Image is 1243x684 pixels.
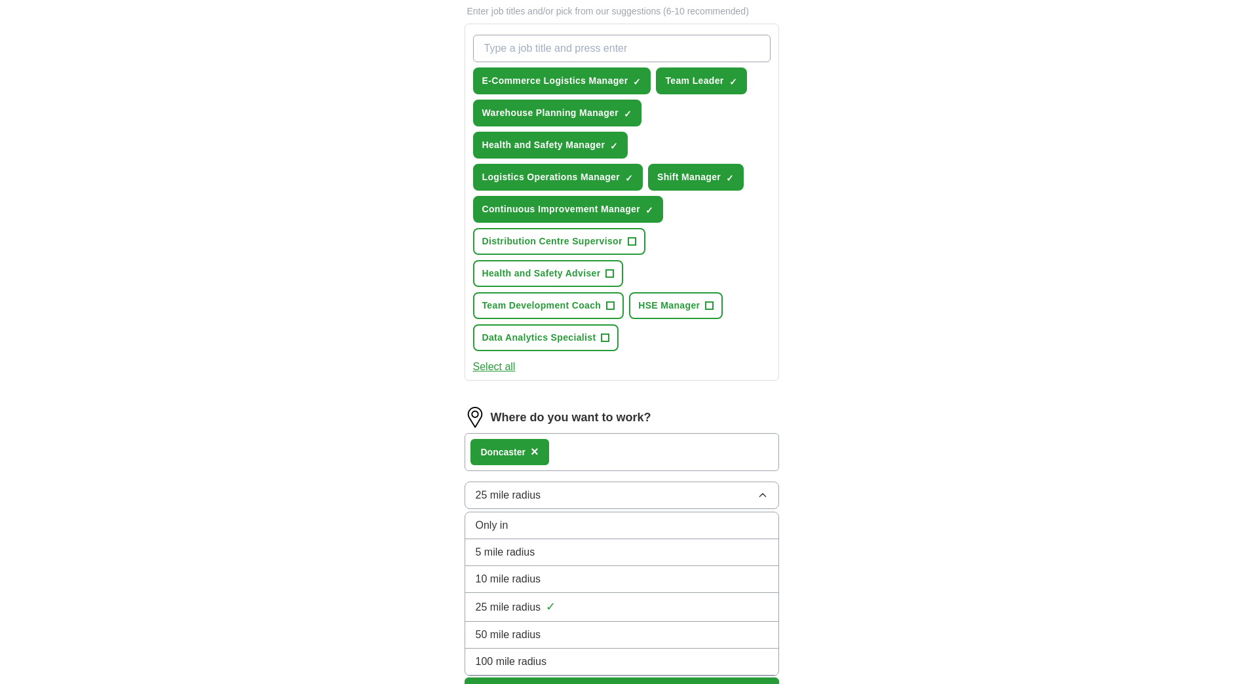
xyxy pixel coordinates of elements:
[491,409,651,427] label: Where do you want to work?
[476,487,541,503] span: 25 mile radius
[473,260,624,287] button: Health and Safety Adviser
[531,442,539,462] button: ×
[473,228,645,255] button: Distribution Centre Supervisor
[610,141,618,151] span: ✓
[482,74,628,88] span: E-Commerce Logistics Manager
[531,444,539,459] span: ×
[482,331,596,345] span: Data Analytics Specialist
[465,5,779,18] p: Enter job titles and/or pick from our suggestions (6-10 recommended)
[729,77,737,87] span: ✓
[473,132,628,159] button: Health and Safety Manager✓
[476,571,541,587] span: 10 mile radius
[625,173,633,183] span: ✓
[633,77,641,87] span: ✓
[624,109,632,119] span: ✓
[656,67,746,94] button: Team Leader✓
[645,205,653,216] span: ✓
[476,544,535,560] span: 5 mile radius
[465,482,779,509] button: 25 mile radius
[473,35,771,62] input: Type a job title and press enter
[473,359,516,375] button: Select all
[657,170,721,184] span: Shift Manager
[476,627,541,643] span: 50 mile radius
[648,164,744,191] button: Shift Manager✓
[726,173,734,183] span: ✓
[476,654,547,670] span: 100 mile radius
[473,164,643,191] button: Logistics Operations Manager✓
[473,67,651,94] button: E-Commerce Logistics Manager✓
[482,106,619,120] span: Warehouse Planning Manager
[638,299,700,313] span: HSE Manager
[546,598,556,616] span: ✓
[465,407,486,428] img: location.png
[473,100,642,126] button: Warehouse Planning Manager✓
[482,202,641,216] span: Continuous Improvement Manager
[481,446,526,459] div: Doncaster
[482,299,602,313] span: Team Development Coach
[473,324,619,351] button: Data Analytics Specialist
[476,518,508,533] span: Only in
[476,599,541,615] span: 25 mile radius
[665,74,723,88] span: Team Leader
[473,196,664,223] button: Continuous Improvement Manager✓
[473,292,624,319] button: Team Development Coach
[482,170,621,184] span: Logistics Operations Manager
[482,267,601,280] span: Health and Safety Adviser
[482,235,622,248] span: Distribution Centre Supervisor
[629,292,723,319] button: HSE Manager
[482,138,605,152] span: Health and Safety Manager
